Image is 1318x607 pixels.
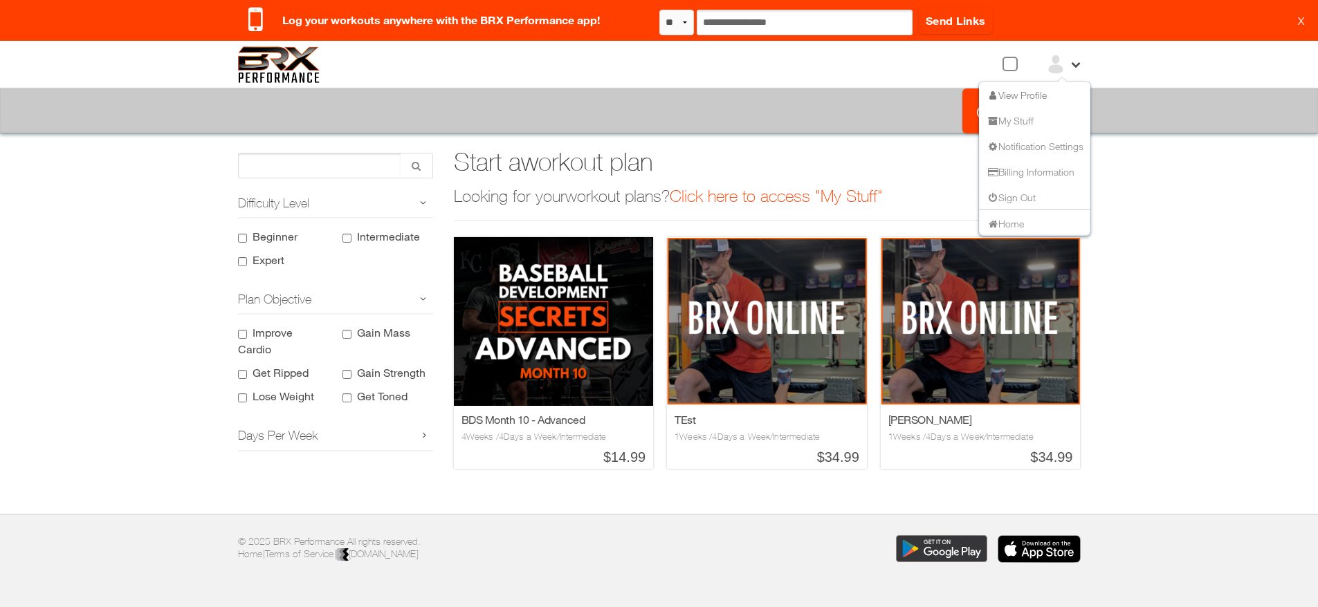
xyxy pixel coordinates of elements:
a: [PERSON_NAME] [888,413,972,426]
h3: 1 Weeks / 4 Days a Week / Intermediate [675,431,859,443]
img: Profile [454,237,654,406]
a: [DOMAIN_NAME] [336,548,419,559]
a: Log Workout [962,88,1081,133]
img: Profile [667,237,867,406]
h2: Plan Objective [238,285,433,315]
label: Improve Cardio [238,326,293,355]
h2: Difficulty Level [238,189,433,218]
img: colorblack-fill [336,548,349,562]
img: ex-default-user.svg [1045,54,1066,75]
p: © 2025 BRX Performance All rights reserved. | | [238,535,649,562]
label: Lose Weight [253,389,314,402]
label: Beginner [253,230,298,243]
a: BDS Month 10 - Advanced [461,413,585,426]
a: Send Links [919,7,993,34]
label: Intermediate [357,230,420,243]
label: Get Ripped [253,366,309,379]
h2: Days Per Week [238,421,433,451]
img: Download the BRX Performance app for Google Play [896,535,987,563]
a: View Profile [986,88,1047,100]
a: My Stuff [986,114,1034,126]
a: X [1298,14,1304,28]
img: 6f7da32581c89ca25d665dc3aae533e4f14fe3ef_original.svg [238,46,320,83]
a: Home [238,548,263,559]
a: Notification Settings [986,140,1083,151]
a: Click here to access "My Stuff" [670,186,883,205]
h1: Looking for your workout plans ? [454,187,1081,221]
h2: Start a workout plan [454,153,1081,171]
a: TEst [675,413,695,426]
label: Gain Mass [357,326,410,339]
img: Download the BRX Performance app for iOS [998,535,1081,563]
a: Billing Information [986,165,1074,177]
a: Terms of Service [265,548,334,559]
strong: $ 34.99 [675,447,859,465]
h3: 1 Weeks / 4 Days a Week / Intermediate [888,431,1073,443]
h3: 4 Weeks / 4 Days a Week / Intermediate [461,431,646,443]
strong: $ 34.99 [888,447,1073,465]
label: Gain Strength [357,366,425,379]
a: Home [986,217,1024,229]
strong: $ 14.99 [461,447,646,465]
label: Expert [253,253,284,266]
label: Get Toned [357,389,408,402]
a: Sign Out [986,191,1036,203]
img: Profile [881,237,1081,406]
